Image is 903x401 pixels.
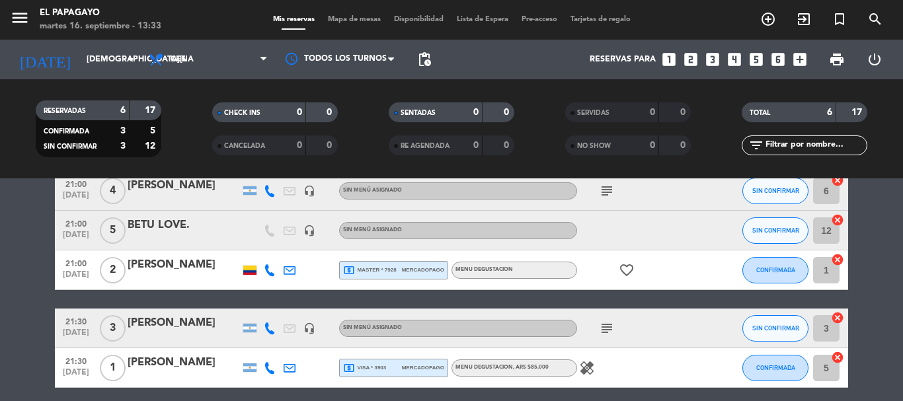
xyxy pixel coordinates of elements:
[59,313,93,328] span: 21:30
[660,51,678,68] i: looks_one
[748,51,765,68] i: looks_5
[796,11,812,27] i: exit_to_app
[343,362,355,374] i: local_atm
[128,217,240,234] div: BETU LOVE.
[831,311,844,324] i: cancel
[401,110,436,116] span: SENTADAS
[120,141,126,151] strong: 3
[851,108,865,117] strong: 17
[650,141,655,150] strong: 0
[100,217,126,244] span: 5
[752,187,799,194] span: SIN CONFIRMAR
[100,355,126,381] span: 1
[40,20,161,33] div: martes 16. septiembre - 13:33
[680,108,688,117] strong: 0
[831,351,844,364] i: cancel
[867,11,883,27] i: search
[831,253,844,266] i: cancel
[742,257,808,283] button: CONFIRMADA
[303,185,315,197] i: headset_mic
[123,52,139,67] i: arrow_drop_down
[40,7,161,20] div: El Papagayo
[343,188,402,193] span: Sin menú asignado
[682,51,699,68] i: looks_two
[327,108,334,117] strong: 0
[402,363,444,372] span: mercadopago
[742,355,808,381] button: CONFIRMADA
[416,52,432,67] span: pending_actions
[599,320,615,336] i: subject
[343,362,386,374] span: visa * 3903
[827,108,832,117] strong: 6
[577,110,609,116] span: SERVIDAS
[742,217,808,244] button: SIN CONFIRMAR
[297,141,302,150] strong: 0
[752,324,799,332] span: SIN CONFIRMAR
[44,143,97,150] span: SIN CONFIRMAR
[401,143,450,149] span: RE AGENDADA
[59,191,93,206] span: [DATE]
[10,45,80,74] i: [DATE]
[402,266,444,274] span: mercadopago
[321,16,387,23] span: Mapa de mesas
[742,178,808,204] button: SIN CONFIRMAR
[266,16,321,23] span: Mis reservas
[504,141,512,150] strong: 0
[742,315,808,342] button: SIN CONFIRMAR
[513,365,549,370] span: , ARS $85.000
[455,365,549,370] span: MENU DEGUSTACION
[59,215,93,231] span: 21:00
[855,40,893,79] div: LOG OUT
[473,108,479,117] strong: 0
[650,108,655,117] strong: 0
[100,315,126,342] span: 3
[829,52,845,67] span: print
[752,227,799,234] span: SIN CONFIRMAR
[504,108,512,117] strong: 0
[59,328,93,344] span: [DATE]
[343,227,402,233] span: Sin menú asignado
[343,325,402,330] span: Sin menú asignado
[769,51,787,68] i: looks_6
[831,213,844,227] i: cancel
[59,368,93,383] span: [DATE]
[150,126,158,135] strong: 5
[564,16,637,23] span: Tarjetas de regalo
[450,16,515,23] span: Lista de Espera
[619,262,635,278] i: favorite_border
[343,264,397,276] span: master * 7928
[327,141,334,150] strong: 0
[764,138,867,153] input: Filtrar por nombre...
[760,11,776,27] i: add_circle_outline
[756,266,795,273] span: CONFIRMADA
[224,110,260,116] span: CHECK INS
[59,255,93,270] span: 21:00
[577,143,611,149] span: NO SHOW
[867,52,883,67] i: power_settings_new
[145,141,158,151] strong: 12
[59,231,93,246] span: [DATE]
[756,364,795,371] span: CONFIRMADA
[10,8,30,32] button: menu
[455,267,513,272] span: MENU DEGUSTACION
[128,314,240,332] div: [PERSON_NAME]
[599,183,615,199] i: subject
[515,16,564,23] span: Pre-acceso
[473,141,479,150] strong: 0
[303,225,315,237] i: headset_mic
[579,360,595,376] i: healing
[704,51,721,68] i: looks_3
[10,8,30,28] i: menu
[297,108,302,117] strong: 0
[343,264,355,276] i: local_atm
[128,354,240,371] div: [PERSON_NAME]
[59,353,93,368] span: 21:30
[748,137,764,153] i: filter_list
[59,270,93,285] span: [DATE]
[590,55,656,64] span: Reservas para
[224,143,265,149] span: CANCELADA
[128,177,240,194] div: [PERSON_NAME]
[832,11,847,27] i: turned_in_not
[171,55,194,64] span: Cena
[128,256,240,273] div: [PERSON_NAME]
